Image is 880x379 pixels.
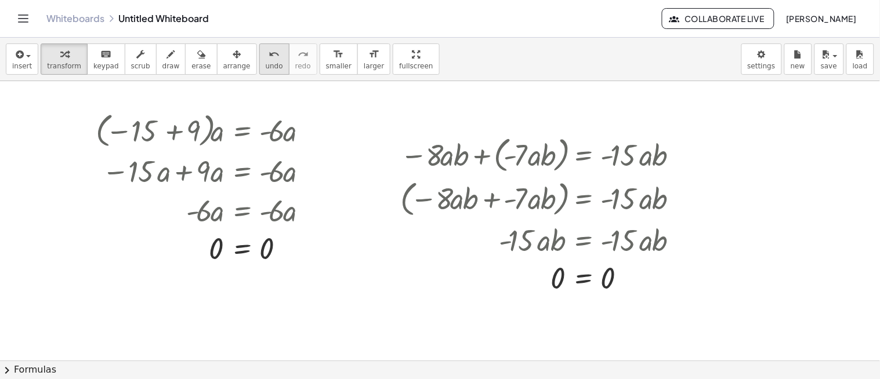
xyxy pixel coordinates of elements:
[185,43,217,75] button: erase
[41,43,88,75] button: transform
[814,43,844,75] button: save
[100,48,111,61] i: keyboard
[741,43,782,75] button: settings
[266,62,283,70] span: undo
[791,62,805,70] span: new
[47,62,81,70] span: transform
[393,43,439,75] button: fullscreen
[289,43,317,75] button: redoredo
[223,62,251,70] span: arrange
[125,43,157,75] button: scrub
[46,13,104,24] a: Whiteboards
[93,62,119,70] span: keypad
[364,62,384,70] span: larger
[162,62,180,70] span: draw
[368,48,379,61] i: format_size
[326,62,352,70] span: smaller
[191,62,211,70] span: erase
[821,62,837,70] span: save
[217,43,257,75] button: arrange
[846,43,874,75] button: load
[662,8,774,29] button: Collaborate Live
[784,43,812,75] button: new
[399,62,433,70] span: fullscreen
[269,48,280,61] i: undo
[6,43,38,75] button: insert
[333,48,344,61] i: format_size
[12,62,32,70] span: insert
[853,62,868,70] span: load
[748,62,776,70] span: settings
[87,43,125,75] button: keyboardkeypad
[357,43,390,75] button: format_sizelarger
[131,62,150,70] span: scrub
[298,48,309,61] i: redo
[320,43,358,75] button: format_sizesmaller
[786,13,857,24] span: [PERSON_NAME]
[777,8,866,29] button: [PERSON_NAME]
[14,9,32,28] button: Toggle navigation
[156,43,186,75] button: draw
[295,62,311,70] span: redo
[672,13,765,24] span: Collaborate Live
[259,43,289,75] button: undoundo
